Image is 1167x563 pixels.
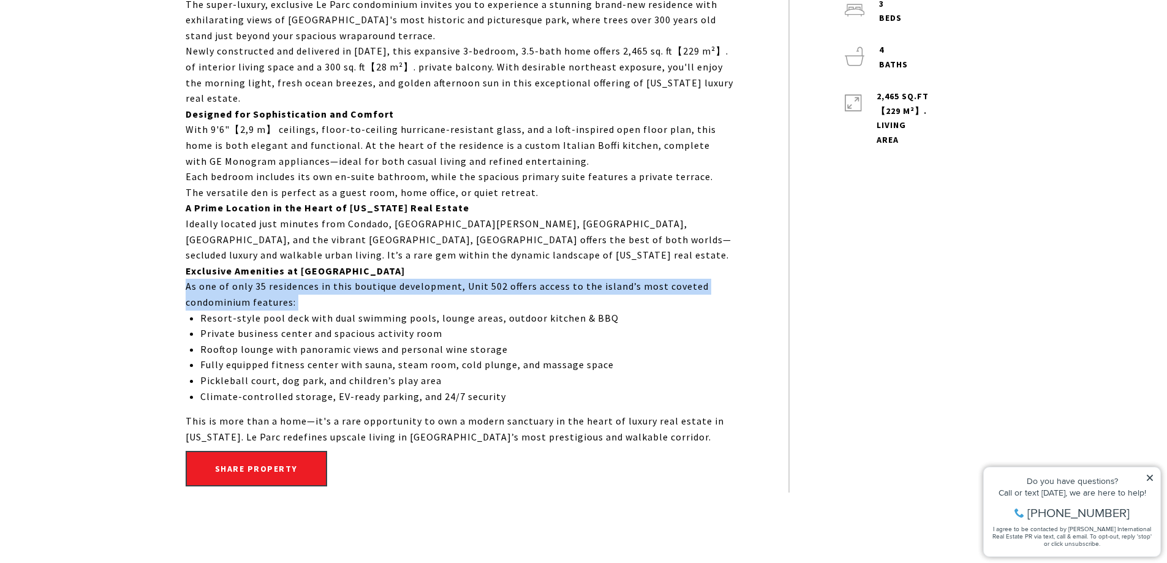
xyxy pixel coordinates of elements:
p: Newly constructed and delivered in [DATE], this expansive 3-bedroom, 3.5-bath home offers 2,465 s... [186,43,733,106]
p: Resort-style pool deck with dual swimming pools, lounge areas, outdoor kitchen & BBQ [200,311,733,327]
div: Call or text [DATE], we are here to help! [13,39,177,48]
span: I agree to be contacted by [PERSON_NAME] International Real Estate PR via text, call & email. To ... [15,75,175,99]
span: [PHONE_NUMBER] [50,58,153,70]
p: Each bedroom includes its own en-suite bathroom, while the spacious primary suite features a priv... [186,169,733,200]
p: Rooftop lounge with panoramic views and personal wine storage [200,342,733,358]
p: Climate-controlled storage, EV-ready parking, and 24/7 security [200,389,733,405]
p: Private business center and spacious activity room [200,326,733,342]
div: Do you have questions? [13,28,177,36]
p: This is more than a home—it's a rare opportunity to own a modern sanctuary in the heart of luxury... [186,414,733,445]
p: As one of only 35 residences in this boutique development, Unit 502 offers access to the island’s... [186,279,733,310]
strong: A Prime Location in the Heart of [US_STATE] Real Estate [186,202,469,214]
p: With 9'6"​【2,9 m】 ceilings, floor-to-ceiling hurricane-resistant glass, and a loft-inspired open ... [186,122,733,169]
p: 2,465 Sq.Ft​【229 m²】. LIVING AREA [877,89,965,148]
p: 4 baths [879,43,908,72]
p: Pickleball court, dog park, and children’s play area [200,373,733,389]
p: Fully equipped fitness center with sauna, steam room, cold plunge, and massage space [200,357,733,373]
p: Ideally located just minutes from Condado, [GEOGRAPHIC_DATA][PERSON_NAME], [GEOGRAPHIC_DATA], [GE... [186,216,733,263]
strong: Exclusive Amenities at [GEOGRAPHIC_DATA] [186,265,405,277]
button: Share property [186,451,327,486]
strong: Designed for Sophistication and Comfort [186,108,394,120]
